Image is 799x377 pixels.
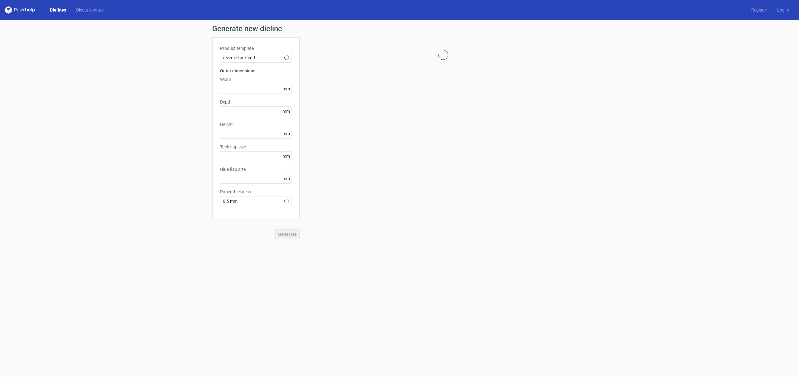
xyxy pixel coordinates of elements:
label: Tuck flap size [220,144,292,150]
label: Product template [220,45,292,51]
label: Height [220,121,292,128]
span: mm [281,129,292,138]
a: Diecut layouts [71,7,109,13]
a: Dielines [45,7,71,13]
a: Register [746,7,772,13]
h3: Outer dimensions [220,68,292,74]
label: Paper thickness [220,189,292,195]
h1: Generate new dieline [212,25,587,32]
span: 0.5 mm [223,198,284,204]
span: mm [281,84,292,94]
span: mm [281,174,292,183]
span: reverse-tuck-end [223,55,284,61]
a: Log in [772,7,794,13]
label: Glue flap size [220,166,292,172]
span: mm [281,107,292,116]
span: mm [281,152,292,161]
label: Width [220,76,292,83]
label: Depth [220,99,292,105]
